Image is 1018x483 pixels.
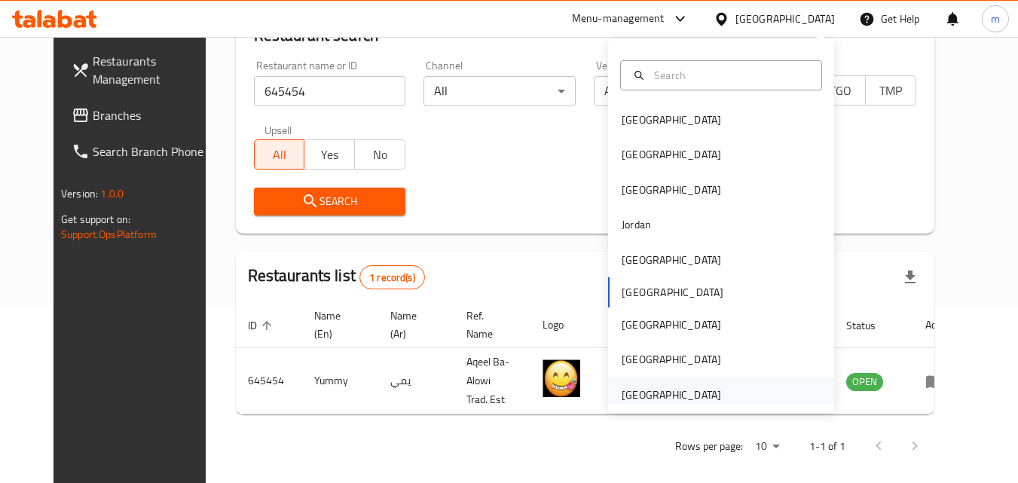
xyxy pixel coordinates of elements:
span: Yes [310,144,349,166]
div: Export file [892,259,928,295]
button: Search [254,188,406,216]
button: Yes [304,139,355,170]
p: Rows per page: [675,437,743,456]
button: TMP [865,75,916,105]
a: Restaurants Management [60,43,224,97]
span: Status [846,316,895,335]
td: Aqeel Ba-Alowi Trad. Est [454,348,530,414]
p: 1-1 of 1 [809,437,845,456]
input: Search for restaurant name or ID.. [254,76,406,106]
span: 1 record(s) [360,271,424,285]
span: All [261,144,299,166]
div: Rows per page: [749,436,785,458]
td: 3 [598,348,651,414]
span: Search [266,192,394,211]
div: All [594,76,746,106]
td: يمي [378,348,454,414]
div: [GEOGRAPHIC_DATA] [622,182,721,198]
div: Menu [925,372,953,390]
span: Name (En) [314,307,360,343]
span: m [991,11,1000,27]
div: [GEOGRAPHIC_DATA] [622,112,721,128]
span: Search Branch Phone [93,142,212,160]
a: Branches [60,97,224,133]
span: No [361,144,399,166]
span: Name (Ar) [390,307,436,343]
div: [GEOGRAPHIC_DATA] [622,316,721,333]
button: No [354,139,405,170]
a: Support.OpsPlatform [61,225,157,244]
span: Get support on: [61,209,130,229]
div: [GEOGRAPHIC_DATA] [622,146,721,163]
img: Yummy [543,359,580,397]
table: enhanced table [236,302,965,414]
span: Branches [93,106,212,124]
h2: Restaurants list [248,264,425,289]
span: TMP [872,80,910,102]
div: Total records count [359,265,425,289]
input: Search [648,67,812,84]
div: Jordan [622,216,651,233]
div: [GEOGRAPHIC_DATA] [622,252,721,268]
td: 645454 [236,348,302,414]
div: [GEOGRAPHIC_DATA] [622,351,721,368]
th: Action [913,302,965,348]
span: 1.0.0 [100,184,124,203]
div: [GEOGRAPHIC_DATA] [622,387,721,403]
span: TGO [821,80,860,102]
td: Yummy [302,348,378,414]
h2: Restaurant search [254,24,916,47]
button: All [254,139,305,170]
th: Branches [598,302,651,348]
div: OPEN [846,373,883,391]
span: Version: [61,184,98,203]
label: Upsell [264,124,292,135]
span: Restaurants Management [93,52,212,88]
span: OPEN [846,373,883,390]
div: All [423,76,576,106]
button: TGO [815,75,866,105]
span: ID [248,316,277,335]
div: [GEOGRAPHIC_DATA] [735,11,835,27]
div: Menu-management [572,10,665,28]
span: Ref. Name [466,307,512,343]
a: Search Branch Phone [60,133,224,170]
th: Logo [530,302,598,348]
